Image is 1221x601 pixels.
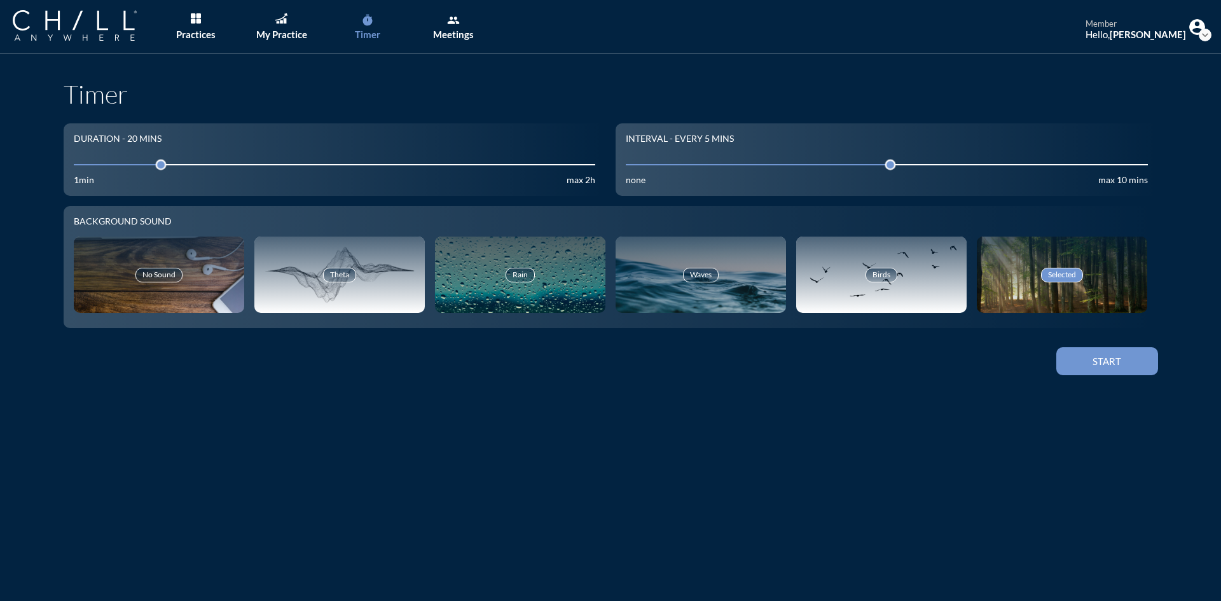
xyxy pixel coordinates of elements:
div: Meetings [433,29,474,40]
div: Theta [323,268,356,282]
i: group [447,14,460,27]
div: My Practice [256,29,307,40]
i: expand_more [1199,29,1211,41]
div: No Sound [135,268,183,282]
div: Practices [176,29,216,40]
div: Start [1079,356,1136,367]
img: Profile icon [1189,19,1205,35]
img: List [191,13,201,24]
h1: Timer [64,79,1158,109]
i: timer [361,14,374,27]
div: Duration - 20 mins [74,134,162,144]
div: member [1086,19,1186,29]
div: 1min [74,175,94,186]
img: Graph [275,13,287,24]
a: Company Logo [13,10,162,43]
div: Waves [683,268,719,282]
div: Rain [506,268,535,282]
div: Selected [1041,268,1083,282]
strong: [PERSON_NAME] [1110,29,1186,40]
div: max 10 mins [1098,175,1148,186]
img: Company Logo [13,10,137,41]
div: Background sound [74,216,1148,227]
div: Hello, [1086,29,1186,40]
button: Start [1056,347,1158,375]
div: Birds [866,268,897,282]
div: max 2h [567,175,595,186]
div: Interval - Every 5 mins [626,134,734,144]
div: none [626,175,645,186]
div: Timer [355,29,380,40]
